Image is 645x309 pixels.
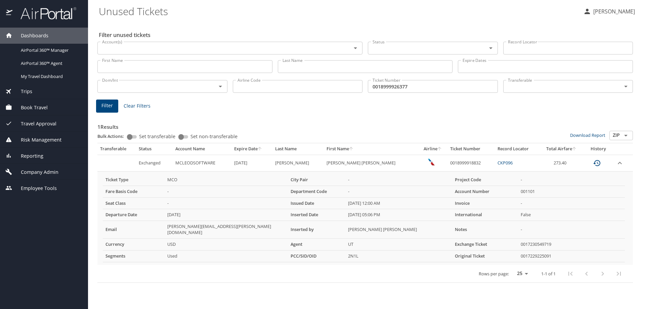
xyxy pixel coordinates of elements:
[447,143,495,155] th: Ticket Number
[349,147,354,151] button: sort
[288,209,345,221] th: Inserted Date
[518,250,625,262] td: 0017229225091
[621,131,631,140] button: Open
[96,100,118,113] button: Filter
[447,155,495,171] td: 0018999918832
[231,143,272,155] th: Expire Date
[139,134,175,139] span: Set transferable
[121,100,153,112] button: Clear Filters
[100,146,133,152] div: Transferable
[518,174,625,186] td: -
[165,197,288,209] td: -
[345,250,452,262] td: 2N1L
[288,221,345,239] th: Inserted by
[258,147,262,151] button: sort
[452,186,518,197] th: Account Number
[584,143,613,155] th: History
[324,143,418,155] th: First Name
[216,82,225,91] button: Open
[103,197,165,209] th: Seat Class
[452,221,518,239] th: Notes
[345,221,452,239] td: [PERSON_NAME] [PERSON_NAME]
[486,43,496,53] button: Open
[12,136,61,144] span: Risk Management
[21,47,80,53] span: AirPortal 360™ Manager
[99,1,578,22] h1: Unused Tickets
[351,43,360,53] button: Open
[345,197,452,209] td: [DATE] 12:00 AM
[580,5,638,17] button: [PERSON_NAME]
[103,174,625,262] table: more info about unused tickets
[540,155,584,171] td: 273.40
[190,134,238,139] span: Set non-transferable
[345,186,452,197] td: -
[591,7,635,15] p: [PERSON_NAME]
[324,155,418,171] td: [PERSON_NAME] [PERSON_NAME]
[13,7,76,20] img: airportal-logo.png
[272,155,324,171] td: [PERSON_NAME]
[136,155,173,171] td: Exchanged
[173,143,231,155] th: Account Name
[97,119,633,131] h3: 1 Results
[418,143,447,155] th: Airline
[288,250,345,262] th: PCC/SID/OID
[452,174,518,186] th: Project Code
[165,186,288,197] td: -
[97,143,633,283] table: custom pagination table
[616,159,624,167] button: expand row
[12,104,48,111] span: Book Travel
[452,239,518,250] th: Exchange Ticket
[99,30,634,40] h2: Filter unused tickets
[288,174,345,186] th: City Pair
[12,152,43,160] span: Reporting
[428,159,435,165] img: American Airlines
[512,269,530,279] select: rows per page
[97,133,129,139] p: Bulk Actions:
[518,186,625,197] td: 001101
[12,185,57,192] span: Employee Tools
[541,272,556,276] p: 1-1 of 1
[21,73,80,80] span: My Travel Dashboard
[12,88,32,95] span: Trips
[165,209,288,221] td: [DATE]
[570,132,605,138] a: Download Report
[103,186,165,197] th: Fare Basis Code
[165,239,288,250] td: USD
[103,250,165,262] th: Segments
[518,197,625,209] td: -
[12,32,48,39] span: Dashboards
[165,221,288,239] td: [PERSON_NAME][EMAIL_ADDRESS][PERSON_NAME][DOMAIN_NAME]
[165,174,288,186] td: MCO
[12,120,56,127] span: Travel Approval
[345,209,452,221] td: [DATE] 05:06 PM
[124,102,150,110] span: Clear Filters
[479,272,509,276] p: Rows per page:
[288,186,345,197] th: Department Code
[498,160,513,166] a: CKP096
[452,250,518,262] th: Original Ticket
[495,143,540,155] th: Record Locator
[136,143,173,155] th: Status
[103,174,165,186] th: Ticket Type
[518,221,625,239] td: -
[288,197,345,209] th: Issued Date
[345,239,452,250] td: UT
[6,7,13,20] img: icon-airportal.png
[452,197,518,209] th: Invoice
[103,209,165,221] th: Departure Date
[103,221,165,239] th: Email
[12,168,58,176] span: Company Admin
[572,147,577,151] button: sort
[540,143,584,155] th: Total Airfare
[165,250,288,262] td: Used
[452,209,518,221] th: International
[621,82,631,91] button: Open
[345,174,452,186] td: -
[21,60,80,67] span: AirPortal 360™ Agent
[518,209,625,221] td: False
[272,143,324,155] th: Last Name
[231,155,272,171] td: [DATE]
[288,239,345,250] th: Agent
[437,147,442,151] button: sort
[103,239,165,250] th: Currency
